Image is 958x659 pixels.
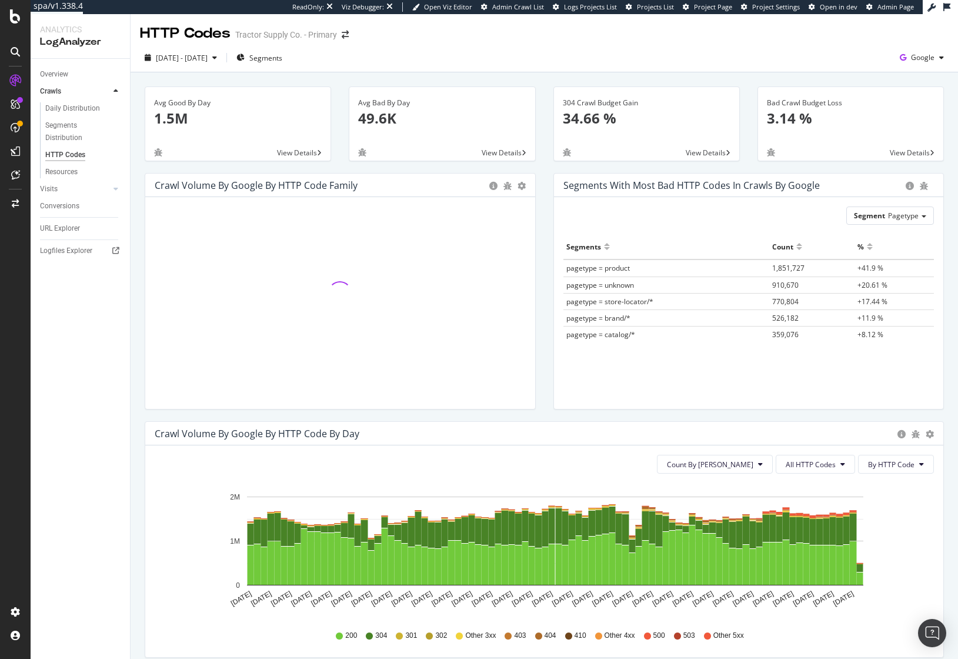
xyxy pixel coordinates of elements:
[156,53,208,63] span: [DATE] - [DATE]
[40,222,80,235] div: URL Explorer
[40,245,122,257] a: Logfiles Explorer
[45,166,122,178] a: Resources
[857,280,887,290] span: +20.61 %
[45,102,100,115] div: Daily Distribution
[767,108,934,128] p: 3.14 %
[45,149,85,161] div: HTTP Codes
[566,237,601,256] div: Segments
[412,2,472,12] a: Open Viz Editor
[489,182,498,190] div: circle-info
[405,631,417,641] span: 301
[40,68,68,81] div: Overview
[832,590,855,608] text: [DATE]
[40,183,110,195] a: Visits
[776,455,855,474] button: All HTTP Codes
[249,53,282,63] span: Segments
[45,102,122,115] a: Daily Distribution
[671,590,695,608] text: [DATE]
[155,179,358,191] div: Crawl Volume by google by HTTP Code Family
[492,2,544,11] span: Admin Crawl List
[877,2,914,11] span: Admin Page
[292,2,324,12] div: ReadOnly:
[310,590,333,608] text: [DATE]
[772,590,795,608] text: [DATE]
[154,108,322,128] p: 1.5M
[232,48,287,67] button: Segments
[786,460,836,470] span: All HTTP Codes
[926,430,934,438] div: gear
[857,313,883,323] span: +11.9 %
[752,590,775,608] text: [DATE]
[40,222,122,235] a: URL Explorer
[626,2,674,12] a: Projects List
[631,590,655,608] text: [DATE]
[575,631,586,641] span: 410
[854,211,885,221] span: Segment
[40,200,79,212] div: Conversions
[566,329,635,340] span: pagetype = catalog/*
[812,590,835,608] text: [DATE]
[470,590,494,608] text: [DATE]
[45,149,122,161] a: HTTP Codes
[545,631,556,641] span: 404
[40,85,110,98] a: Crawls
[895,48,949,67] button: Google
[564,2,617,11] span: Logs Projects List
[358,108,526,128] p: 49.6K
[465,631,496,641] span: Other 3xx
[40,183,58,195] div: Visits
[566,313,630,323] span: pagetype = brand/*
[140,48,222,67] button: [DATE] - [DATE]
[553,2,617,12] a: Logs Projects List
[342,31,349,39] div: arrow-right-arrow-left
[518,182,526,190] div: gear
[269,590,293,608] text: [DATE]
[481,2,544,12] a: Admin Crawl List
[741,2,800,12] a: Project Settings
[857,297,887,307] span: +17.44 %
[772,263,805,273] span: 1,851,727
[230,537,240,545] text: 1M
[868,460,914,470] span: By HTTP Code
[40,85,61,98] div: Crawls
[330,590,353,608] text: [DATE]
[350,590,373,608] text: [DATE]
[691,590,715,608] text: [DATE]
[694,2,732,11] span: Project Page
[45,119,111,144] div: Segments Distribution
[563,108,730,128] p: 34.66 %
[342,2,384,12] div: Viz Debugger:
[490,590,514,608] text: [DATE]
[667,460,753,470] span: Count By Day
[503,182,512,190] div: bug
[482,148,522,158] span: View Details
[792,590,815,608] text: [DATE]
[570,590,594,608] text: [DATE]
[918,619,946,647] div: Open Intercom Messenger
[772,237,793,256] div: Count
[430,590,453,608] text: [DATE]
[605,631,635,641] span: Other 4xx
[637,2,674,11] span: Projects List
[155,483,925,620] svg: A chart.
[358,148,366,157] div: bug
[563,98,730,108] div: 304 Crawl Budget Gain
[858,455,934,474] button: By HTTP Code
[370,590,393,608] text: [DATE]
[435,631,447,641] span: 302
[450,590,474,608] text: [DATE]
[857,237,864,256] div: %
[155,428,359,440] div: Crawl Volume by google by HTTP Code by Day
[683,631,695,641] span: 503
[40,68,122,81] a: Overview
[732,590,755,608] text: [DATE]
[772,313,799,323] span: 526,182
[653,631,665,641] span: 500
[40,245,92,257] div: Logfiles Explorer
[40,35,121,49] div: LogAnalyzer
[772,280,799,290] span: 910,670
[809,2,857,12] a: Open in dev
[154,148,162,157] div: bug
[866,2,914,12] a: Admin Page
